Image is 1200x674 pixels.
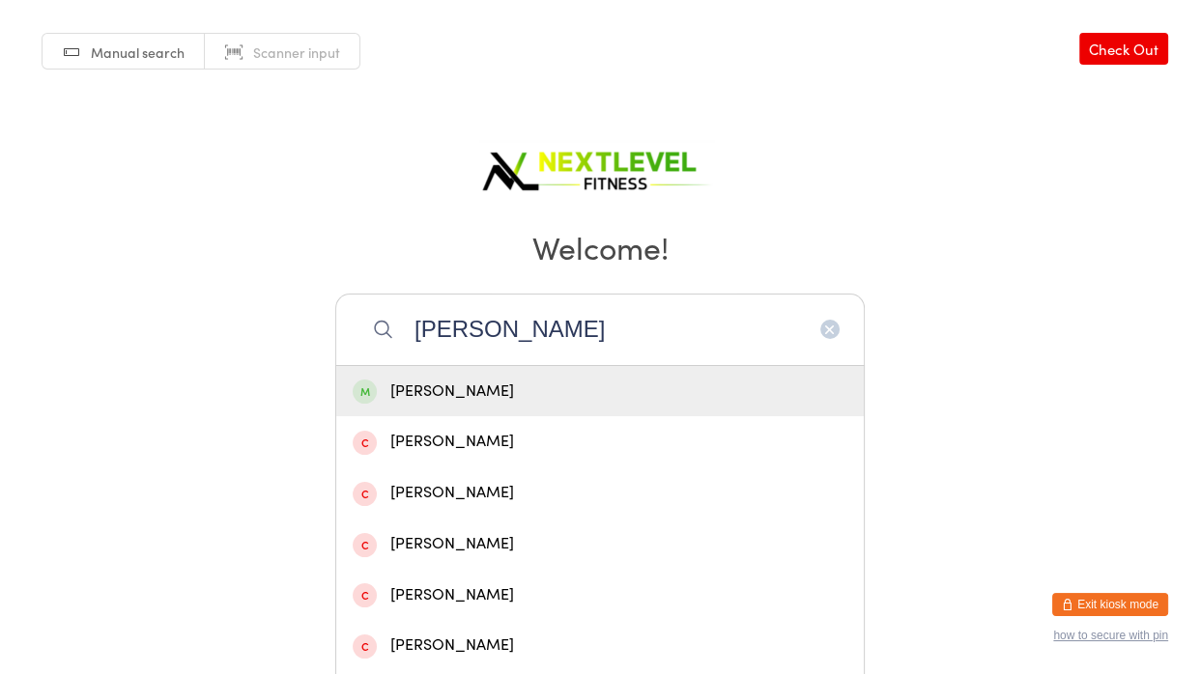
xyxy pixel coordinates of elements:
span: Manual search [91,42,185,62]
img: Next Level Fitness [479,135,721,198]
span: Scanner input [253,42,340,62]
div: [PERSON_NAME] [353,531,847,557]
h2: Welcome! [19,225,1181,268]
div: [PERSON_NAME] [353,632,847,659]
a: Check Out [1079,33,1168,65]
div: [PERSON_NAME] [353,582,847,608]
button: Exit kiosk mode [1052,593,1168,616]
div: [PERSON_NAME] [353,429,847,455]
input: Search [335,294,865,365]
div: [PERSON_NAME] [353,379,847,405]
button: how to secure with pin [1053,629,1168,642]
div: [PERSON_NAME] [353,480,847,506]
